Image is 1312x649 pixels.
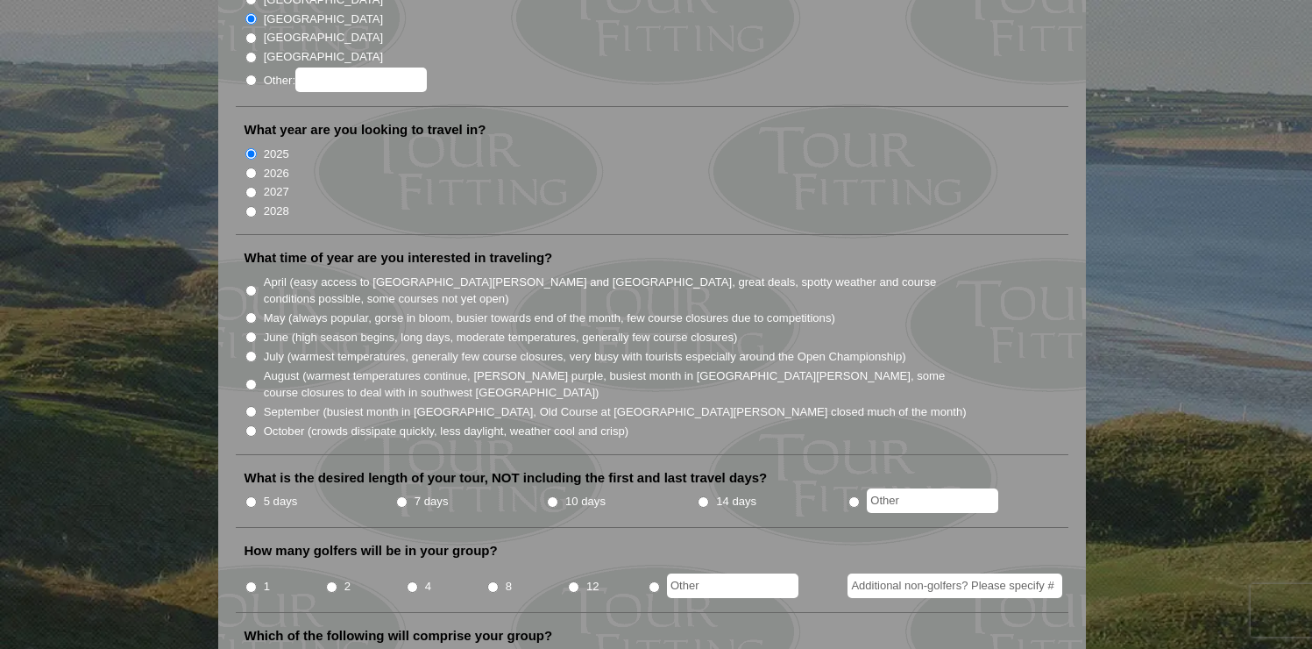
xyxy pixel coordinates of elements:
label: August (warmest temperatures continue, [PERSON_NAME] purple, busiest month in [GEOGRAPHIC_DATA][P... [264,367,968,402]
label: 2025 [264,146,289,163]
label: 2026 [264,165,289,182]
label: July (warmest temperatures, generally few course closures, very busy with tourists especially aro... [264,348,906,366]
label: Which of the following will comprise your group? [245,627,553,645]
label: 1 [264,578,270,596]
label: 2028 [264,203,289,220]
label: September (busiest month in [GEOGRAPHIC_DATA], Old Course at [GEOGRAPHIC_DATA][PERSON_NAME] close... [264,403,967,421]
label: May (always popular, gorse in bloom, busier towards end of the month, few course closures due to ... [264,310,835,327]
label: [GEOGRAPHIC_DATA] [264,29,383,46]
input: Other [667,574,798,598]
label: [GEOGRAPHIC_DATA] [264,48,383,66]
label: [GEOGRAPHIC_DATA] [264,11,383,28]
input: Additional non-golfers? Please specify # [847,574,1062,598]
label: 2 [344,578,351,596]
label: 14 days [716,493,756,510]
label: 10 days [565,493,606,510]
input: Other [867,489,998,513]
label: How many golfers will be in your group? [245,542,498,560]
label: June (high season begins, long days, moderate temperatures, generally few course closures) [264,329,738,346]
label: 8 [506,578,512,596]
label: What year are you looking to travel in? [245,121,486,139]
label: October (crowds dissipate quickly, less daylight, weather cool and crisp) [264,423,629,440]
label: What is the desired length of your tour, NOT including the first and last travel days? [245,469,768,487]
label: What time of year are you interested in traveling? [245,249,553,267]
label: 2027 [264,183,289,201]
label: 4 [425,578,431,596]
label: 5 days [264,493,298,510]
label: 12 [586,578,599,596]
label: 7 days [415,493,449,510]
label: April (easy access to [GEOGRAPHIC_DATA][PERSON_NAME] and [GEOGRAPHIC_DATA], great deals, spotty w... [264,274,968,308]
input: Other: [295,68,427,92]
label: Other: [264,68,427,92]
